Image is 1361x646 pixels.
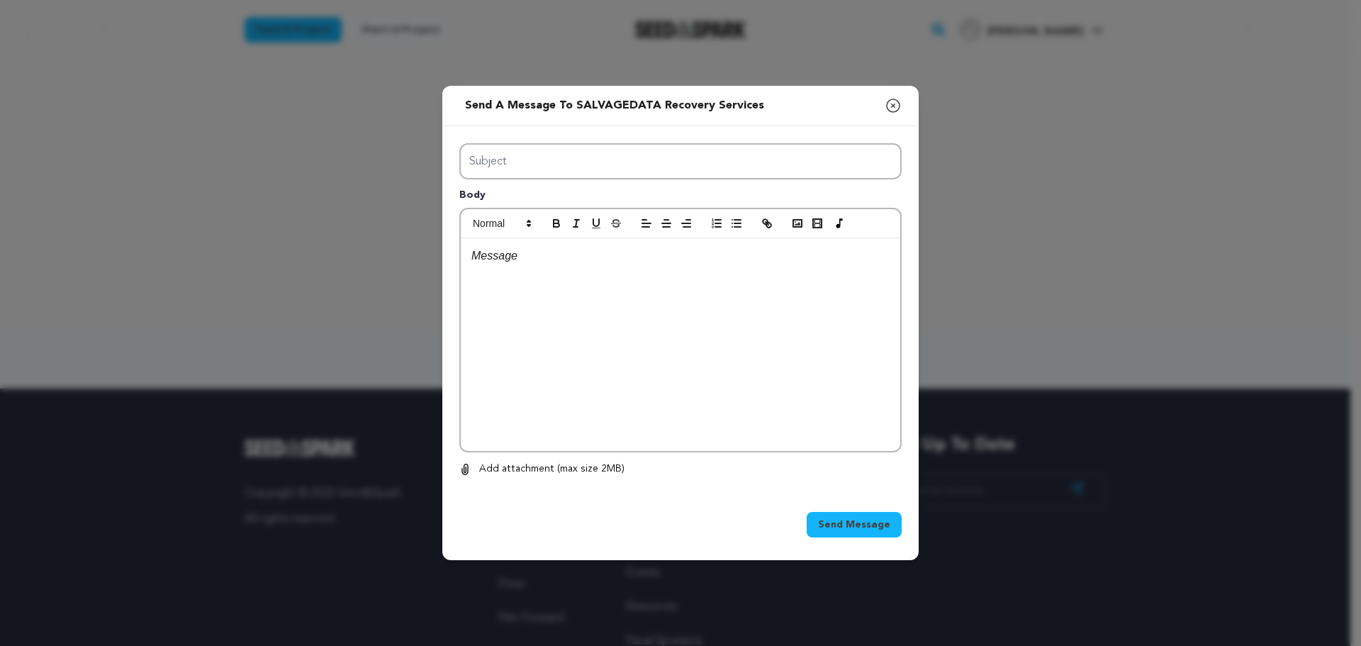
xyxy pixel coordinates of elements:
span: Send Message [818,518,890,532]
input: Enter subject [459,143,902,179]
p: Body [459,188,902,208]
h2: Send a message to SALVAGEDATA Recovery Services [459,91,770,120]
button: Add attachment (max size 2MB) [459,461,625,478]
p: Add attachment (max size 2MB) [479,461,625,478]
button: Send Message [807,512,902,538]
